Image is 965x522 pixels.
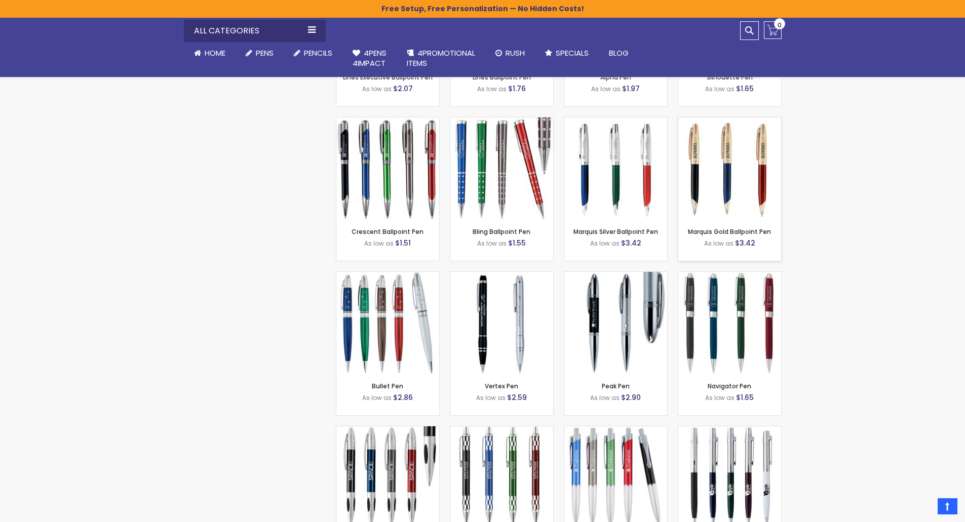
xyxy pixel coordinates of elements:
[284,42,342,64] a: Pencils
[372,382,403,390] a: Bullet Pen
[622,84,640,94] span: $1.97
[678,426,781,434] a: Souvenir® Path Pen
[506,48,525,58] span: Rush
[336,117,439,126] a: Crescent Ballpoint Pen
[600,73,631,82] a: Alpha Pen
[236,42,284,64] a: Pens
[407,48,475,68] span: 4PROMOTIONAL ITEMS
[508,84,526,94] span: $1.76
[591,85,621,93] span: As low as
[450,271,553,280] a: Vertex Pen
[184,20,326,42] div: All Categories
[705,85,735,93] span: As low as
[485,382,518,390] a: Vertex Pen
[205,48,225,58] span: Home
[450,117,553,126] a: Bling Ballpoint Pen
[688,227,771,236] a: Marquis Gold Ballpoint Pen
[336,117,439,220] img: Crescent Ballpoint Pen
[336,271,439,280] a: Bullet Pen
[352,227,423,236] a: Crescent Ballpoint Pen
[621,238,641,248] span: $3.42
[764,21,782,39] a: 0
[573,227,658,236] a: Marquis Silver Ballpoint Pen
[362,393,392,402] span: As low as
[535,42,599,64] a: Specials
[473,73,531,82] a: Lines Ballpoint Pen
[343,73,433,82] a: Lines Executive Ballpoint Pen
[938,498,957,514] a: Top
[590,239,620,248] span: As low as
[708,382,751,390] a: Navigator Pen
[590,393,620,402] span: As low as
[621,392,641,403] span: $2.90
[705,393,735,402] span: As low as
[476,393,506,402] span: As low as
[304,48,332,58] span: Pencils
[564,272,667,375] img: Peak Pen
[395,238,411,248] span: $1.51
[564,426,667,434] a: Bratton Metal Pen
[778,20,782,30] span: 0
[678,117,781,220] img: Marquis Gold Ballpoint Pen
[450,272,553,375] img: Vertex Pen
[707,73,753,82] a: Silhouette Pen
[342,42,397,75] a: 4Pens4impact
[735,238,755,248] span: $3.42
[678,117,781,126] a: Marquis Gold Ballpoint Pen
[599,42,639,64] a: Blog
[736,392,754,403] span: $1.65
[362,85,392,93] span: As low as
[507,392,527,403] span: $2.59
[336,272,439,375] img: Bullet Pen
[184,42,236,64] a: Home
[450,117,553,220] img: Bling Ballpoint Pen
[336,426,439,434] a: Elan Ballpoint Pen
[678,271,781,280] a: Navigator Pen
[508,238,526,248] span: $1.55
[353,48,387,68] span: 4Pens 4impact
[256,48,274,58] span: Pens
[609,48,629,58] span: Blog
[393,84,413,94] span: $2.07
[678,272,781,375] img: Navigator Pen
[450,426,553,434] a: Gratia Ballpoint Pen
[473,227,530,236] a: Bling Ballpoint Pen
[477,85,507,93] span: As low as
[556,48,589,58] span: Specials
[704,239,734,248] span: As low as
[736,84,754,94] span: $1.65
[564,117,667,126] a: Marquis Silver Ballpoint Pen
[477,239,507,248] span: As low as
[364,239,394,248] span: As low as
[393,392,413,403] span: $2.86
[564,271,667,280] a: Peak Pen
[397,42,485,75] a: 4PROMOTIONALITEMS
[602,382,630,390] a: Peak Pen
[564,117,667,220] img: Marquis Silver Ballpoint Pen
[485,42,535,64] a: Rush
